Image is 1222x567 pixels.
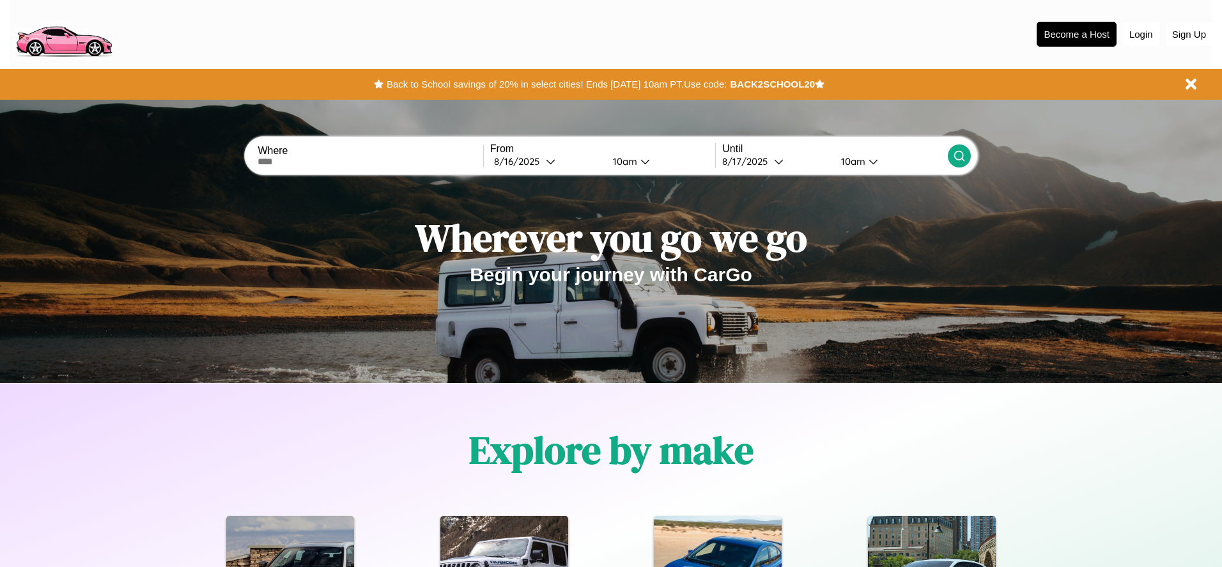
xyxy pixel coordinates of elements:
div: 8 / 17 / 2025 [722,155,774,167]
label: Until [722,143,947,155]
button: Login [1123,22,1159,46]
label: Where [258,145,483,157]
div: 10am [607,155,640,167]
img: logo [10,6,118,60]
button: Sign Up [1166,22,1212,46]
div: 8 / 16 / 2025 [494,155,546,167]
b: BACK2SCHOOL20 [730,79,815,89]
h1: Explore by make [469,424,754,476]
button: Become a Host [1037,22,1117,47]
div: 10am [835,155,869,167]
button: 8/16/2025 [490,155,603,168]
label: From [490,143,715,155]
button: 10am [831,155,947,168]
button: Back to School savings of 20% in select cities! Ends [DATE] 10am PT.Use code: [383,75,730,93]
button: 10am [603,155,715,168]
